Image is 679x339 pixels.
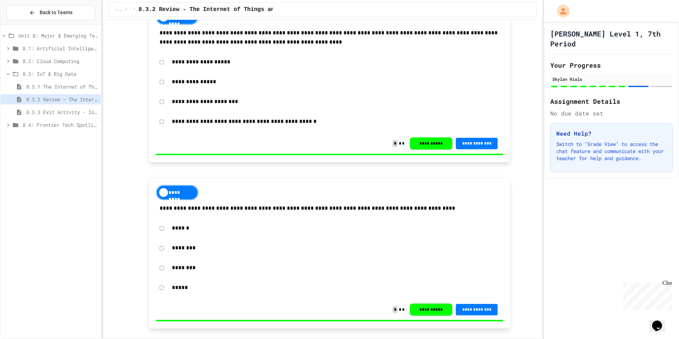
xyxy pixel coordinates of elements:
[556,141,667,162] p: Switch to "Grade View" to access the chat feature and communicate with your teacher for help and ...
[26,83,98,90] span: 8.3.1 The Internet of Things and Big Data: Our Connected Digital World
[26,108,98,116] span: 8.3.3 Exit Activity - IoT Data Detective Challenge
[550,109,673,118] div: No due date set
[550,29,673,49] h1: [PERSON_NAME] Level 1, 7th Period
[139,5,308,14] span: 8.3.2 Review - The Internet of Things and Big Data
[550,96,673,106] h2: Assignment Details
[133,7,136,12] span: /
[550,60,673,70] h2: Your Progress
[18,32,98,39] span: Unit 8: Major & Emerging Technologies
[552,76,671,82] div: Skylan Rials
[40,9,72,16] span: Back to Teams
[649,311,672,332] iframe: chat widget
[556,129,667,138] h3: Need Help?
[550,3,571,19] div: My Account
[3,3,49,45] div: Chat with us now!Close
[23,70,98,78] span: 8.3: IoT & Big Data
[6,5,95,20] button: Back to Teams
[26,96,98,103] span: 8.3.2 Review - The Internet of Things and Big Data
[23,45,98,52] span: 8.1: Artificial Intelligence Basics
[125,7,127,12] span: /
[620,280,672,310] iframe: chat widget
[115,7,122,12] span: ...
[23,57,98,65] span: 8.2: Cloud Computing
[23,121,98,129] span: 8.4: Frontier Tech Spotlight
